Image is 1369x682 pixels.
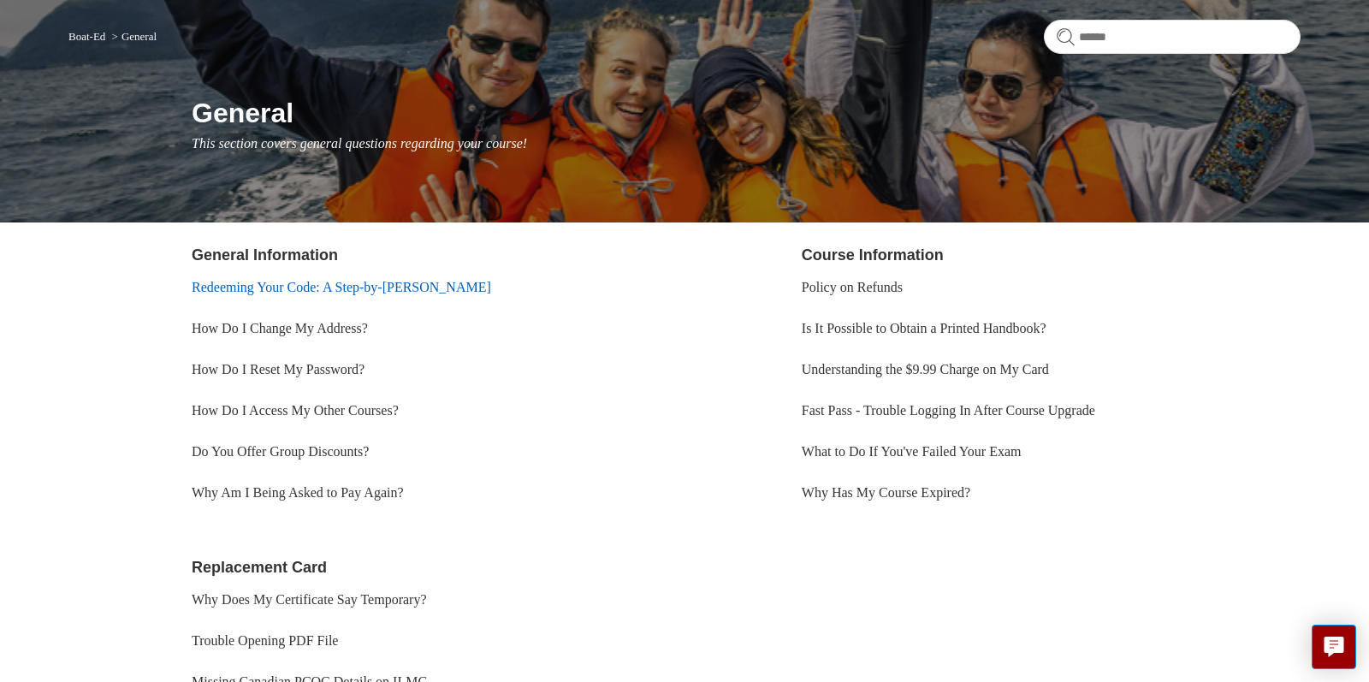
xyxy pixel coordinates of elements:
[802,485,970,500] a: Why Has My Course Expired?
[192,444,369,459] a: Do You Offer Group Discounts?
[192,559,327,576] a: Replacement Card
[802,403,1095,418] a: Fast Pass - Trouble Logging In After Course Upgrade
[192,92,1301,133] h1: General
[192,321,368,335] a: How Do I Change My Address?
[1312,625,1356,669] button: Live chat
[192,592,427,607] a: Why Does My Certificate Say Temporary?
[192,280,491,294] a: Redeeming Your Code: A Step-by-[PERSON_NAME]
[68,30,105,43] a: Boat-Ed
[802,444,1022,459] a: What to Do If You've Failed Your Exam
[68,30,109,43] li: Boat-Ed
[802,362,1049,377] a: Understanding the $9.99 Charge on My Card
[192,485,404,500] a: Why Am I Being Asked to Pay Again?
[1044,20,1301,54] input: Search
[192,246,338,264] a: General Information
[192,362,364,377] a: How Do I Reset My Password?
[192,403,399,418] a: How Do I Access My Other Courses?
[802,280,903,294] a: Policy on Refunds
[802,321,1046,335] a: Is It Possible to Obtain a Printed Handbook?
[109,30,157,43] li: General
[192,133,1301,154] p: This section covers general questions regarding your course!
[802,246,944,264] a: Course Information
[192,633,338,648] a: Trouble Opening PDF File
